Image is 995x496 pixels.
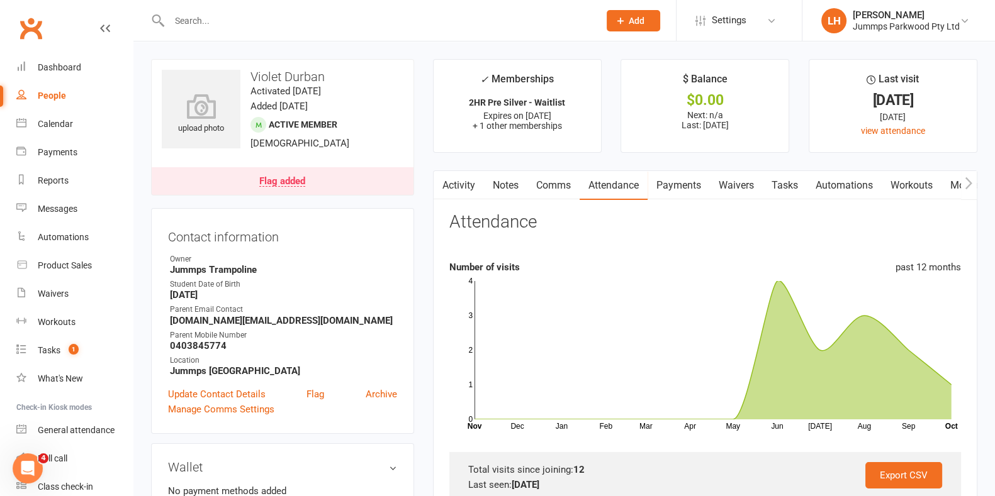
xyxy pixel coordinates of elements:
div: People [38,91,66,101]
div: Last visit [867,71,919,94]
div: Last seen: [468,477,942,492]
span: [DEMOGRAPHIC_DATA] [250,138,349,149]
span: Settings [712,6,746,35]
a: Payments [648,171,710,200]
span: + 1 other memberships [473,121,562,131]
strong: [DATE] [512,479,539,490]
strong: [DATE] [170,289,397,300]
div: Parent Email Contact [170,304,397,316]
a: Attendance [580,171,648,200]
p: Next: n/a Last: [DATE] [632,110,777,130]
span: Expires on [DATE] [483,111,551,121]
i: ✓ [480,74,488,85]
a: People [16,82,133,110]
div: Roll call [38,453,67,463]
a: Reports [16,167,133,195]
a: Payments [16,138,133,167]
h3: Contact information [168,225,397,244]
div: Class check-in [38,482,93,492]
a: Product Sales [16,251,133,280]
h3: Attendance [449,212,537,232]
a: Automations [807,171,882,200]
div: [DATE] [821,94,965,107]
input: Search... [166,12,590,30]
div: Student Date of Birth [170,278,397,290]
a: Activity [434,171,484,200]
div: Parent Mobile Number [170,329,397,341]
div: Owner [170,253,397,265]
div: $ Balance [683,71,728,94]
span: Active member [269,119,337,130]
a: What's New [16,365,133,393]
div: Reports [38,175,69,185]
div: Location [170,355,397,366]
div: Tasks [38,345,60,355]
div: past 12 months [896,260,961,275]
div: [DATE] [821,110,965,124]
div: Total visits since joining: [468,462,942,477]
div: Memberships [480,71,554,94]
a: General attendance kiosk mode [16,416,133,444]
strong: Jummps [GEOGRAPHIC_DATA] [170,365,397,377]
div: upload photo [162,94,240,135]
div: What's New [38,373,83,383]
span: Add [629,16,644,26]
h3: Violet Durban [162,70,403,84]
a: Clubworx [15,13,47,44]
time: Activated [DATE] [250,85,321,97]
a: Manage Comms Settings [168,402,274,417]
a: Waivers [16,280,133,308]
strong: [DOMAIN_NAME][EMAIL_ADDRESS][DOMAIN_NAME] [170,315,397,326]
a: Calendar [16,110,133,138]
a: Automations [16,223,133,251]
div: $0.00 [632,94,777,107]
div: Flag added [259,177,305,187]
div: [PERSON_NAME] [853,9,960,21]
div: Dashboard [38,62,81,72]
div: Waivers [38,289,69,299]
div: Automations [38,232,89,242]
a: Update Contact Details [168,387,266,402]
a: Tasks 1 [16,336,133,365]
div: Messages [38,204,77,214]
time: Added [DATE] [250,101,308,112]
strong: 2HR Pre Silver - Waitlist [469,97,565,107]
a: Workouts [16,308,133,336]
span: 1 [69,344,79,355]
div: Product Sales [38,260,92,270]
a: Export CSV [865,462,942,488]
a: Comms [527,171,580,200]
iframe: Intercom live chat [13,453,43,483]
a: view attendance [861,126,925,136]
div: Calendar [38,119,73,129]
strong: 0403845774 [170,340,397,351]
a: Workouts [882,171,942,200]
div: Workouts [38,317,76,327]
span: 4 [38,453,48,463]
a: Dashboard [16,53,133,82]
strong: 12 [573,464,585,475]
a: Tasks [763,171,807,200]
a: Flag [306,387,324,402]
a: Archive [366,387,397,402]
div: General attendance [38,425,115,435]
a: Messages [16,195,133,223]
a: Roll call [16,444,133,473]
div: LH [821,8,846,33]
strong: Jummps Trampoline [170,264,397,275]
h3: Wallet [168,460,397,474]
div: Jummps Parkwood Pty Ltd [853,21,960,32]
button: Add [607,10,660,31]
a: Waivers [710,171,763,200]
a: Notes [484,171,527,200]
div: Payments [38,147,77,157]
strong: Number of visits [449,262,520,273]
